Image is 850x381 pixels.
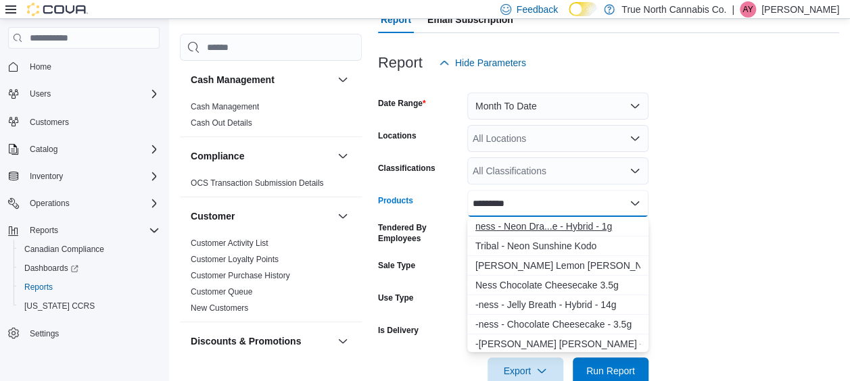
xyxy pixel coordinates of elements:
label: Date Range [378,98,426,109]
button: -ness - Jelly Breath - Hybrid - 14g [467,295,648,315]
button: Users [3,84,165,103]
a: [US_STATE] CCRS [19,298,100,314]
button: Compliance [191,149,332,163]
button: Settings [3,324,165,343]
span: Users [30,88,51,99]
a: Cash Management [191,102,259,111]
button: -ness - Lemon Berry - 3.5g [467,334,648,354]
span: AY [742,1,753,18]
a: Dashboards [19,260,84,276]
button: Discounts & Promotions [191,334,332,348]
button: Tribal - Neon Sunshine Kodo [467,236,648,256]
span: Dashboards [19,260,160,276]
span: Operations [30,198,70,209]
div: Tribal - Neon Sunshine Kodo [475,239,640,253]
a: Canadian Compliance [19,241,110,257]
img: Cova [27,3,88,16]
button: Inventory [24,168,68,184]
h3: Discounts & Promotions [191,334,301,348]
nav: Complex example [8,51,160,378]
p: True North Cannabis Co. [621,1,726,18]
label: Classifications [378,163,435,174]
div: -ness - Chocolate Cheesecake - 3.5g [475,317,640,331]
label: Is Delivery [378,325,419,336]
span: Washington CCRS [19,298,160,314]
button: Customers [3,111,165,131]
span: Customer Queue [191,286,252,297]
span: Reports [24,282,53,293]
a: New Customers [191,303,248,313]
button: Discounts & Promotions [335,333,351,349]
span: Inventory [30,171,63,182]
label: Products [378,195,413,206]
span: Catalog [24,141,160,157]
button: Ness Lemon Berry 3.5g [467,256,648,276]
button: Cash Management [191,73,332,86]
a: Cash Out Details [191,118,252,128]
span: Feedback [517,3,558,16]
button: Cash Management [335,72,351,88]
button: Canadian Compliance [14,240,165,259]
span: Settings [30,328,59,339]
button: Month To Date [467,93,648,120]
input: Dark Mode [569,2,597,16]
span: Report [381,6,411,33]
button: Hide Parameters [433,49,532,76]
span: Cash Management [191,101,259,112]
h3: Compliance [191,149,244,163]
button: Operations [3,194,165,213]
span: Dashboards [24,263,78,274]
span: Settings [24,325,160,342]
span: Customers [24,113,160,130]
button: Compliance [335,148,351,164]
div: Ness Chocolate Cheesecake 3.5g [475,278,640,292]
span: Reports [24,222,160,238]
span: Dark Mode [569,16,569,17]
span: OCS Transaction Submission Details [191,178,324,188]
button: Customer [191,209,332,223]
span: Hide Parameters [455,56,526,70]
div: Compliance [180,175,362,197]
button: Reports [24,222,64,238]
span: Customer Activity List [191,238,268,249]
span: Reports [19,279,160,295]
span: Canadian Compliance [19,241,160,257]
p: [PERSON_NAME] [761,1,839,18]
a: Customer Loyalty Points [191,255,279,264]
button: Catalog [24,141,63,157]
div: Customer [180,235,362,322]
h3: Cash Management [191,73,275,86]
button: Catalog [3,140,165,159]
button: Reports [14,278,165,297]
span: Email Subscription [427,6,513,33]
a: Home [24,59,57,75]
button: [US_STATE] CCRS [14,297,165,315]
div: ness - Neon Dra...e - Hybrid - 1g [475,220,640,233]
a: Customers [24,114,74,130]
button: Open list of options [630,166,640,176]
h3: Customer [191,209,235,223]
span: Home [30,61,51,72]
button: Customer [335,208,351,224]
div: Alicia Yando [740,1,756,18]
span: Home [24,58,160,75]
a: OCS Transaction Submission Details [191,178,324,188]
button: -ness - Chocolate Cheesecake - 3.5g [467,315,648,334]
span: New Customers [191,303,248,313]
button: Close list of options [630,198,640,209]
button: Operations [24,195,75,211]
h3: Report [378,55,423,71]
span: Customer Purchase History [191,270,290,281]
a: Reports [19,279,58,295]
p: | [732,1,734,18]
label: Use Type [378,293,413,303]
div: [PERSON_NAME] Lemon [PERSON_NAME] 3.5g [475,259,640,272]
span: Catalog [30,144,57,155]
button: Inventory [3,167,165,186]
button: ness - Neon Dragon Liquid Diamonds AIO Vape - Hybrid - 1g [467,217,648,236]
span: Customer Loyalty Points [191,254,279,265]
span: Run Report [586,364,635,378]
button: Home [3,57,165,76]
button: Users [24,86,56,102]
div: Cash Management [180,99,362,136]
